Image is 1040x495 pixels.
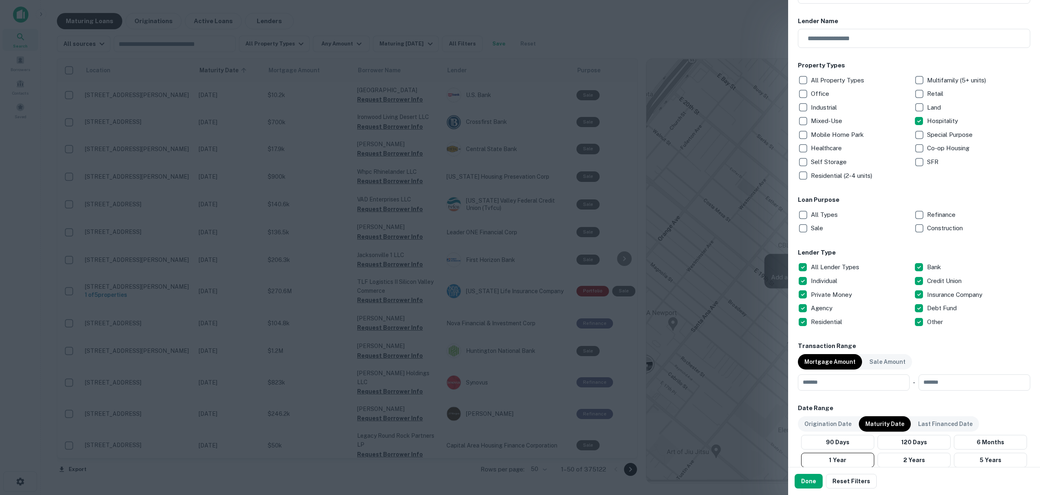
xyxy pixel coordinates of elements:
p: Industrial [811,103,838,112]
p: Healthcare [811,143,843,153]
button: 2 Years [877,453,951,467]
p: All Lender Types [811,262,861,272]
p: Special Purpose [927,130,974,140]
p: Refinance [927,210,957,220]
button: 1 Year [801,453,874,467]
p: Origination Date [804,419,851,428]
p: Sale Amount [869,357,906,366]
p: All Property Types [811,76,866,85]
h6: Property Types [798,61,1030,70]
p: Land [927,103,942,112]
p: Insurance Company [927,290,984,300]
h6: Loan Purpose [798,195,1030,205]
div: - [913,374,915,391]
p: Last Financed Date [918,419,973,428]
button: 90 Days [801,435,874,450]
h6: Transaction Range [798,342,1030,351]
p: Mobile Home Park [811,130,865,140]
p: Credit Union [927,276,963,286]
p: Residential [811,317,844,327]
button: 5 Years [954,453,1027,467]
iframe: Chat Widget [999,430,1040,469]
p: Self Storage [811,157,848,167]
p: Construction [927,223,964,233]
p: Bank [927,262,942,272]
p: Debt Fund [927,303,958,313]
button: Reset Filters [826,474,877,489]
p: Multifamily (5+ units) [927,76,988,85]
p: Residential (2-4 units) [811,171,874,181]
p: Office [811,89,831,99]
p: Co-op Housing [927,143,971,153]
h6: Lender Name [798,17,1030,26]
p: Retail [927,89,945,99]
p: Other [927,317,945,327]
p: Private Money [811,290,854,300]
button: 120 Days [877,435,951,450]
button: 6 Months [954,435,1027,450]
p: Mixed-Use [811,116,844,126]
h6: Date Range [798,404,1030,413]
p: Mortgage Amount [804,357,856,366]
p: Sale [811,223,825,233]
p: Hospitality [927,116,960,126]
p: Individual [811,276,839,286]
p: Maturity Date [865,419,904,428]
button: Done [795,474,823,489]
p: SFR [927,157,940,167]
p: All Types [811,210,839,220]
h6: Lender Type [798,248,1030,257]
p: Agency [811,303,834,313]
